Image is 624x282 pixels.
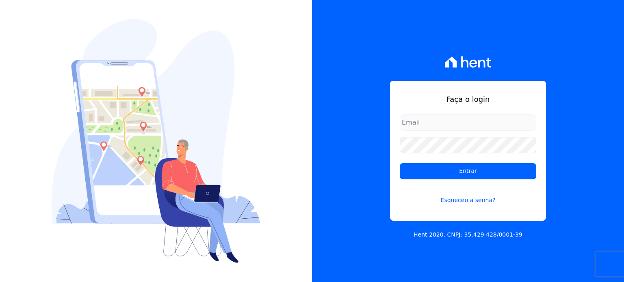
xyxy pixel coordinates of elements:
[400,163,536,179] input: Entrar
[400,114,536,131] input: Email
[400,94,536,105] h1: Faça o login
[414,230,522,239] p: Hent 2020. CNPJ: 35.429.428/0001-39
[52,19,260,263] img: Login
[400,186,536,205] a: Esqueceu a senha?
